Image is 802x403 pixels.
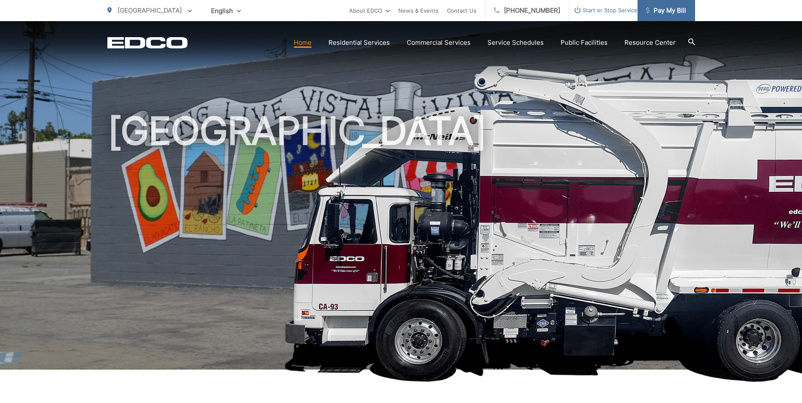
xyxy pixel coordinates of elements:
[118,6,182,14] span: [GEOGRAPHIC_DATA]
[407,38,471,48] a: Commercial Services
[294,38,312,48] a: Home
[624,38,676,48] a: Resource Center
[561,38,608,48] a: Public Facilities
[646,5,686,16] span: Pay My Bill
[107,110,695,377] h1: [GEOGRAPHIC_DATA]
[349,5,390,16] a: About EDCO
[398,5,438,16] a: News & Events
[447,5,476,16] a: Contact Us
[487,38,544,48] a: Service Schedules
[107,37,188,49] a: EDCD logo. Return to the homepage.
[328,38,390,48] a: Residential Services
[205,3,247,18] span: English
